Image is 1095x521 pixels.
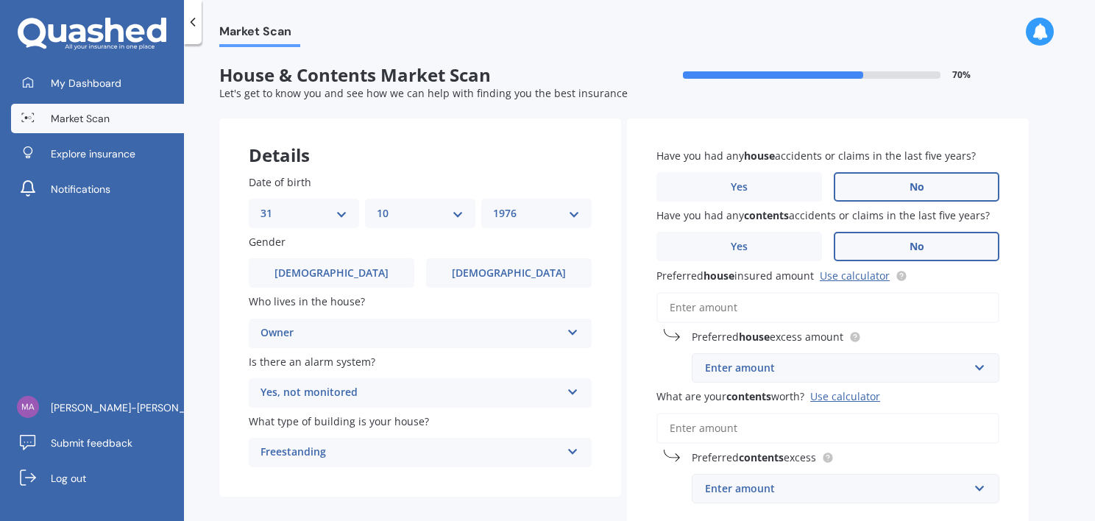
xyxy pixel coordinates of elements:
[656,208,990,222] span: Have you had any accidents or claims in the last five years?
[744,149,775,163] b: house
[261,325,561,342] div: Owner
[656,149,976,163] span: Have you had any accidents or claims in the last five years?
[726,389,771,403] b: contents
[11,393,184,422] a: [PERSON_NAME]-[PERSON_NAME]
[692,330,843,344] span: Preferred excess amount
[51,436,132,450] span: Submit feedback
[810,389,880,403] div: Use calculator
[704,269,734,283] b: house
[51,76,121,91] span: My Dashboard
[219,86,628,100] span: Let's get to know you and see how we can help with finding you the best insurance
[249,295,365,309] span: Who lives in the house?
[11,68,184,98] a: My Dashboard
[452,267,566,280] span: [DEMOGRAPHIC_DATA]
[739,450,784,464] b: contents
[692,450,816,464] span: Preferred excess
[731,241,748,253] span: Yes
[820,269,890,283] a: Use calculator
[274,267,389,280] span: [DEMOGRAPHIC_DATA]
[910,241,924,253] span: No
[51,182,110,196] span: Notifications
[51,146,135,161] span: Explore insurance
[656,389,804,403] span: What are your worth?
[705,360,968,376] div: Enter amount
[249,175,311,189] span: Date of birth
[51,111,110,126] span: Market Scan
[51,400,217,415] span: [PERSON_NAME]-[PERSON_NAME]
[705,481,968,497] div: Enter amount
[51,471,86,486] span: Log out
[731,181,748,194] span: Yes
[249,355,375,369] span: Is there an alarm system?
[656,413,999,444] input: Enter amount
[952,70,971,80] span: 70 %
[656,292,999,323] input: Enter amount
[219,24,300,44] span: Market Scan
[11,174,184,204] a: Notifications
[17,396,39,418] img: 90832ac1eec3c3bc5f8741748ba503bc
[11,464,184,493] a: Log out
[249,235,286,249] span: Gender
[744,208,789,222] b: contents
[11,104,184,133] a: Market Scan
[261,384,561,402] div: Yes, not monitored
[219,118,621,163] div: Details
[11,139,184,169] a: Explore insurance
[219,65,624,86] span: House & Contents Market Scan
[739,330,770,344] b: house
[656,269,814,283] span: Preferred insured amount
[261,444,561,461] div: Freestanding
[11,428,184,458] a: Submit feedback
[249,414,429,428] span: What type of building is your house?
[910,181,924,194] span: No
